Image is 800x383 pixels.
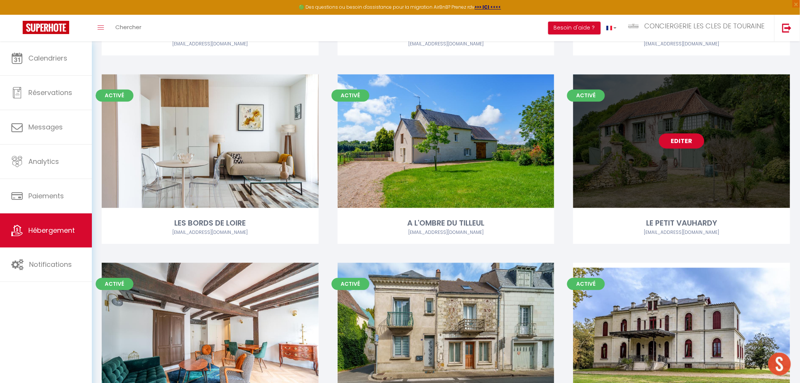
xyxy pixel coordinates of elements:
span: Activé [96,278,133,290]
a: ... CONCIERGERIE LES CLES DE TOURAINE [622,15,774,41]
a: Editer [659,134,704,149]
span: Activé [567,90,605,102]
span: Activé [567,278,605,290]
span: Hébergement [28,226,75,235]
span: Chercher [115,23,141,31]
span: Analytics [28,157,59,166]
a: Chercher [110,15,147,41]
div: Airbnb [338,229,555,237]
div: LES BORDS DE LOIRE [102,218,319,229]
span: Calendriers [28,53,67,63]
div: Ouvrir le chat [768,353,791,375]
img: logout [782,23,792,33]
span: Activé [332,278,369,290]
span: Activé [96,90,133,102]
span: Notifications [29,260,72,269]
div: Airbnb [102,41,319,48]
div: Airbnb [573,229,790,237]
img: ... [628,23,639,29]
img: Super Booking [23,21,69,34]
div: LE PETIT VAUHARDY [573,218,790,229]
span: Paiements [28,191,64,201]
button: Besoin d'aide ? [548,22,601,34]
span: Messages [28,122,63,132]
div: A L'OMBRE DU TILLEUL [338,218,555,229]
div: Airbnb [338,41,555,48]
a: >>> ICI <<<< [475,4,501,10]
div: Airbnb [102,229,319,237]
span: Réservations [28,88,72,97]
div: Airbnb [573,41,790,48]
span: Activé [332,90,369,102]
span: CONCIERGERIE LES CLES DE TOURAINE [644,21,765,31]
